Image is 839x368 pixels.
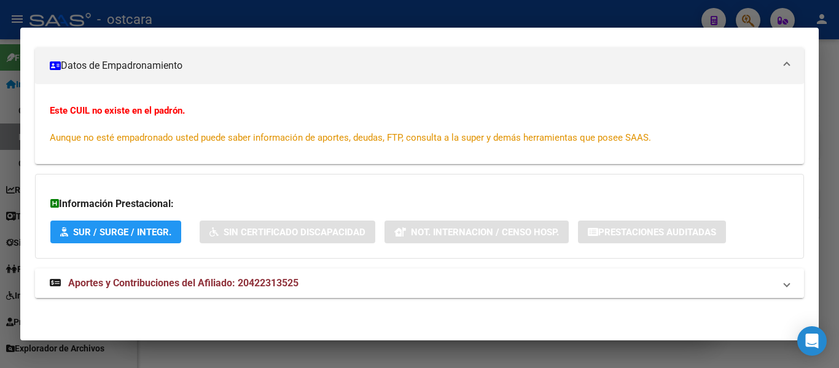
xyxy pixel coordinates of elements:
button: SUR / SURGE / INTEGR. [50,221,181,243]
span: Not. Internacion / Censo Hosp. [411,227,559,238]
button: Not. Internacion / Censo Hosp. [384,221,569,243]
mat-panel-title: Datos de Empadronamiento [50,58,775,73]
span: SUR / SURGE / INTEGR. [73,227,171,238]
span: Prestaciones Auditadas [598,227,716,238]
span: Aportes y Contribuciones del Afiliado: 20422313525 [68,277,299,289]
mat-expansion-panel-header: Datos de Empadronamiento [35,47,804,84]
button: Prestaciones Auditadas [578,221,726,243]
h3: Información Prestacional: [50,197,789,211]
span: Aunque no esté empadronado usted puede saber información de aportes, deudas, FTP, consulta a la s... [50,132,651,143]
span: Sin Certificado Discapacidad [224,227,365,238]
mat-expansion-panel-header: Aportes y Contribuciones del Afiliado: 20422313525 [35,268,804,298]
button: Sin Certificado Discapacidad [200,221,375,243]
strong: Este CUIL no existe en el padrón. [50,105,185,116]
div: Datos de Empadronamiento [35,84,804,164]
div: Open Intercom Messenger [797,326,827,356]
